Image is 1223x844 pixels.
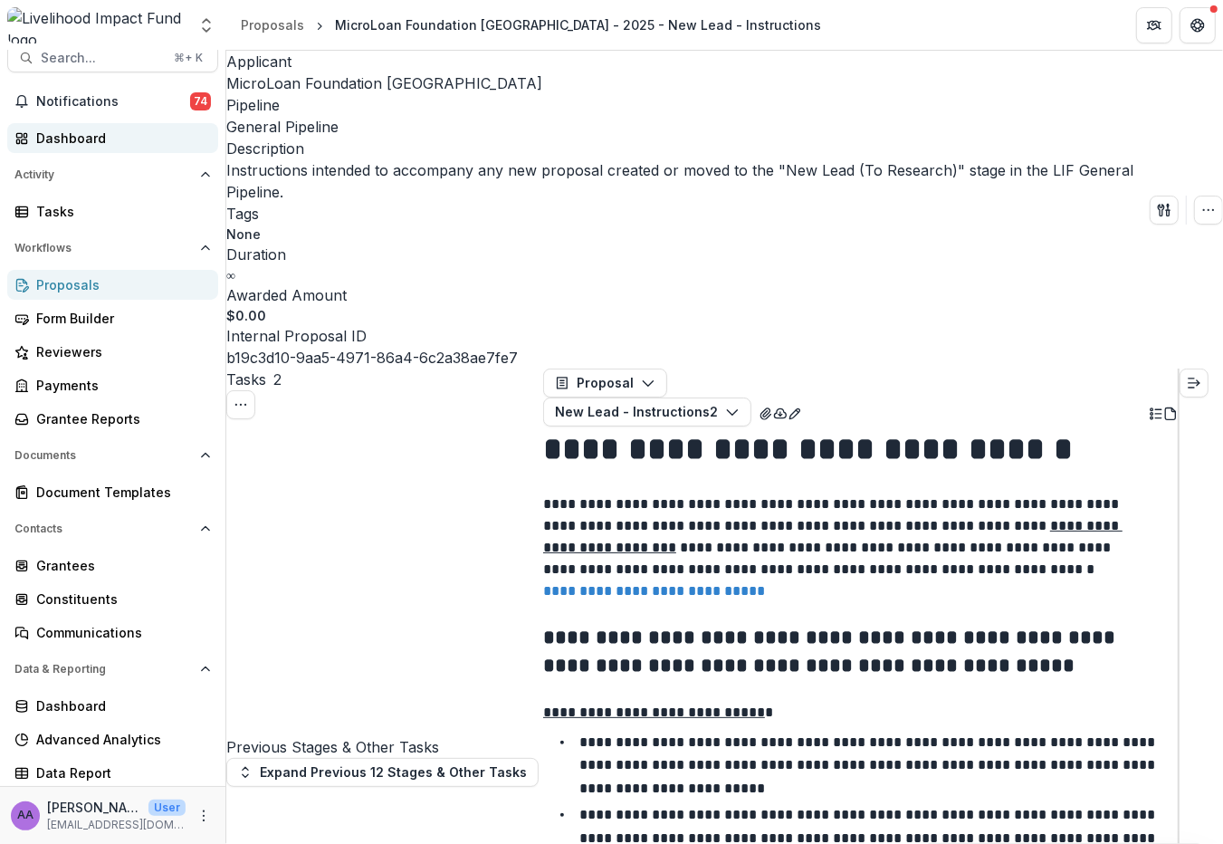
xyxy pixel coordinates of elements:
[7,87,218,116] button: Notifications74
[226,225,261,244] p: None
[148,800,186,816] p: User
[36,342,204,361] div: Reviewers
[226,74,542,92] a: MicroLoan Foundation [GEOGRAPHIC_DATA]
[226,347,518,369] p: b19c3d10-9aa5-4971-86a4-6c2a38ae7fe7
[7,514,218,543] button: Open Contacts
[17,810,33,821] div: Aude Anquetil
[1136,7,1172,43] button: Partners
[194,7,219,43] button: Open entity switcher
[7,234,218,263] button: Open Workflows
[36,696,204,715] div: Dashboard
[7,303,218,333] a: Form Builder
[7,123,218,153] a: Dashboard
[1163,401,1178,423] button: PDF view
[234,12,311,38] a: Proposals
[7,655,218,684] button: Open Data & Reporting
[7,441,218,470] button: Open Documents
[1149,401,1163,423] button: Plaintext view
[335,15,821,34] div: MicroLoan Foundation [GEOGRAPHIC_DATA] - 2025 - New Lead - Instructions
[226,116,339,138] p: General Pipeline
[1180,369,1209,398] button: Expand right
[7,551,218,580] a: Grantees
[14,523,193,535] span: Contacts
[543,398,751,427] button: New Lead - Instructions2
[170,48,206,68] div: ⌘ + K
[36,730,204,749] div: Advanced Analytics
[1180,7,1216,43] button: Get Help
[14,663,193,676] span: Data & Reporting
[47,798,141,817] p: [PERSON_NAME]
[7,758,218,788] a: Data Report
[14,168,193,181] span: Activity
[47,817,186,833] p: [EMAIL_ADDRESS][DOMAIN_NAME]
[7,618,218,647] a: Communications
[759,398,773,427] button: View Attached Files
[36,202,204,221] div: Tasks
[7,584,218,614] a: Constituents
[14,242,193,254] span: Workflows
[36,129,204,148] div: Dashboard
[36,623,204,642] div: Communications
[36,309,204,328] div: Form Builder
[190,92,211,110] span: 74
[226,369,266,390] h3: Tasks
[7,477,218,507] a: Document Templates
[7,370,218,400] a: Payments
[273,370,282,388] span: 2
[36,590,204,609] div: Constituents
[226,390,255,419] button: Toggle View Cancelled Tasks
[241,15,304,34] div: Proposals
[7,724,218,754] a: Advanced Analytics
[7,404,218,434] a: Grantee Reports
[36,556,204,575] div: Grantees
[36,483,204,502] div: Document Templates
[226,244,286,265] p: Duration
[36,94,190,110] span: Notifications
[36,409,204,428] div: Grantee Reports
[36,275,204,294] div: Proposals
[226,736,543,758] h4: Previous Stages & Other Tasks
[226,138,304,159] p: Description
[36,763,204,782] div: Data Report
[7,197,218,226] a: Tasks
[7,7,186,43] img: Livelihood Impact Fund logo
[226,203,259,225] p: Tags
[7,337,218,367] a: Reviewers
[7,270,218,300] a: Proposals
[226,265,235,284] p: ∞
[14,449,193,462] span: Documents
[7,43,218,72] button: Search...
[226,306,266,325] p: $0.00
[41,51,163,66] span: Search...
[788,398,802,427] button: Edit as form
[543,369,667,398] button: Proposal
[226,159,1142,203] p: Instructions intended to accompany any new proposal created or moved to the "New Lead (To Researc...
[226,325,367,347] p: Internal Proposal ID
[7,691,218,721] a: Dashboard
[193,805,215,827] button: More
[7,160,218,189] button: Open Activity
[36,376,204,395] div: Payments
[226,284,347,306] p: Awarded Amount
[226,51,291,72] p: Applicant
[226,758,539,787] button: Expand Previous 12 Stages & Other Tasks
[234,12,828,38] nav: breadcrumb
[226,94,280,116] p: Pipeline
